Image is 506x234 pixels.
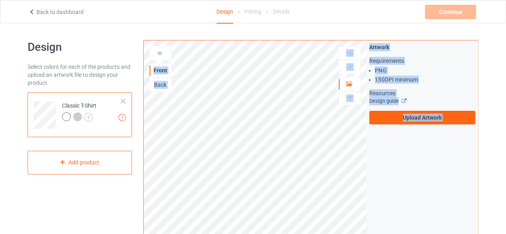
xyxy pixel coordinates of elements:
div: Requirements [369,57,475,65]
div: Pricing [244,0,262,23]
img: svg+xml;base64,PD94bWwgdmVyc2lvbj0iMS4wIiBlbmNvZGluZz0iVVRGLTgiPz4KPHN2ZyB3aWR0aD0iMjJweCIgaGVpZ2... [84,113,93,122]
div: Details [273,0,290,23]
li: 150 DPI minimum [375,76,475,84]
img: svg%3E%0A [346,49,354,57]
div: Back [150,81,171,89]
li: PNG [375,66,475,74]
div: Design [216,0,233,24]
div: Front [150,66,171,74]
h1: Design [28,40,132,54]
a: Design guide [369,98,406,104]
img: svg%3E%0A [346,63,354,71]
div: Artwork [369,43,475,51]
a: Back to dashboard [28,9,84,15]
div: Resources [369,89,475,97]
img: svg%3E%0A [346,94,354,102]
label: Upload Artwork [369,111,475,124]
div: Select colors for each of the products and upload an artwork file to design your product. [28,63,132,87]
div: Classic T-Shirt [28,92,132,137]
img: exclamation icon [118,114,126,121]
div: Add product [28,151,132,174]
div: Classic T-Shirt [62,102,96,121]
